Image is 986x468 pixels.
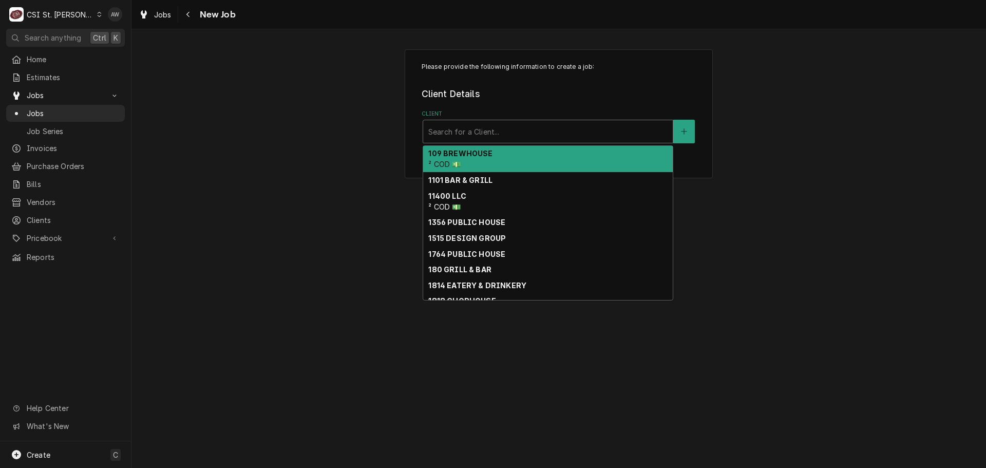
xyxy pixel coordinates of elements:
[180,6,197,23] button: Navigate back
[405,49,713,178] div: Job Create/Update
[113,32,118,43] span: K
[673,120,695,143] button: Create New Client
[93,32,106,43] span: Ctrl
[6,69,125,86] a: Estimates
[108,7,122,22] div: Alexandria Wilp's Avatar
[428,265,491,274] strong: 180 GRILL & BAR
[6,418,125,435] a: Go to What's New
[422,87,696,101] legend: Client Details
[428,296,496,305] strong: 1818 CHOPHOUSE
[197,8,236,22] span: New Job
[422,62,696,71] p: Please provide the following information to create a job:
[6,230,125,247] a: Go to Pricebook
[428,218,505,227] strong: 1356 PUBLIC HOUSE
[27,90,104,101] span: Jobs
[428,192,466,200] strong: 11400 LLC
[27,451,50,459] span: Create
[6,194,125,211] a: Vendors
[428,160,461,169] span: ² COD 💵
[27,252,120,263] span: Reports
[9,7,24,22] div: C
[27,197,120,208] span: Vendors
[27,54,120,65] span: Home
[27,179,120,190] span: Bills
[6,105,125,122] a: Jobs
[422,110,696,118] label: Client
[6,249,125,266] a: Reports
[135,6,176,23] a: Jobs
[422,110,696,143] div: Client
[27,72,120,83] span: Estimates
[27,9,93,20] div: CSI St. [PERSON_NAME]
[428,281,526,290] strong: 1814 EATERY & DRINKERY
[154,9,172,20] span: Jobs
[6,51,125,68] a: Home
[6,29,125,47] button: Search anythingCtrlK
[27,161,120,172] span: Purchase Orders
[6,400,125,417] a: Go to Help Center
[6,158,125,175] a: Purchase Orders
[27,126,120,137] span: Job Series
[113,450,118,460] span: C
[108,7,122,22] div: AW
[6,87,125,104] a: Go to Jobs
[9,7,24,22] div: CSI St. Louis's Avatar
[27,421,119,432] span: What's New
[25,32,81,43] span: Search anything
[27,108,120,119] span: Jobs
[27,215,120,226] span: Clients
[422,62,696,143] div: Job Create/Update Form
[428,149,492,158] strong: 109 BREWHOUSE
[428,250,505,258] strong: 1764 PUBLIC HOUSE
[428,202,461,211] span: ² COD 💵
[27,233,104,244] span: Pricebook
[428,176,492,184] strong: 1101 BAR & GRILL
[6,123,125,140] a: Job Series
[6,176,125,193] a: Bills
[428,234,506,242] strong: 1515 DESIGN GROUP
[6,212,125,229] a: Clients
[27,143,120,154] span: Invoices
[6,140,125,157] a: Invoices
[681,128,687,135] svg: Create New Client
[27,403,119,414] span: Help Center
